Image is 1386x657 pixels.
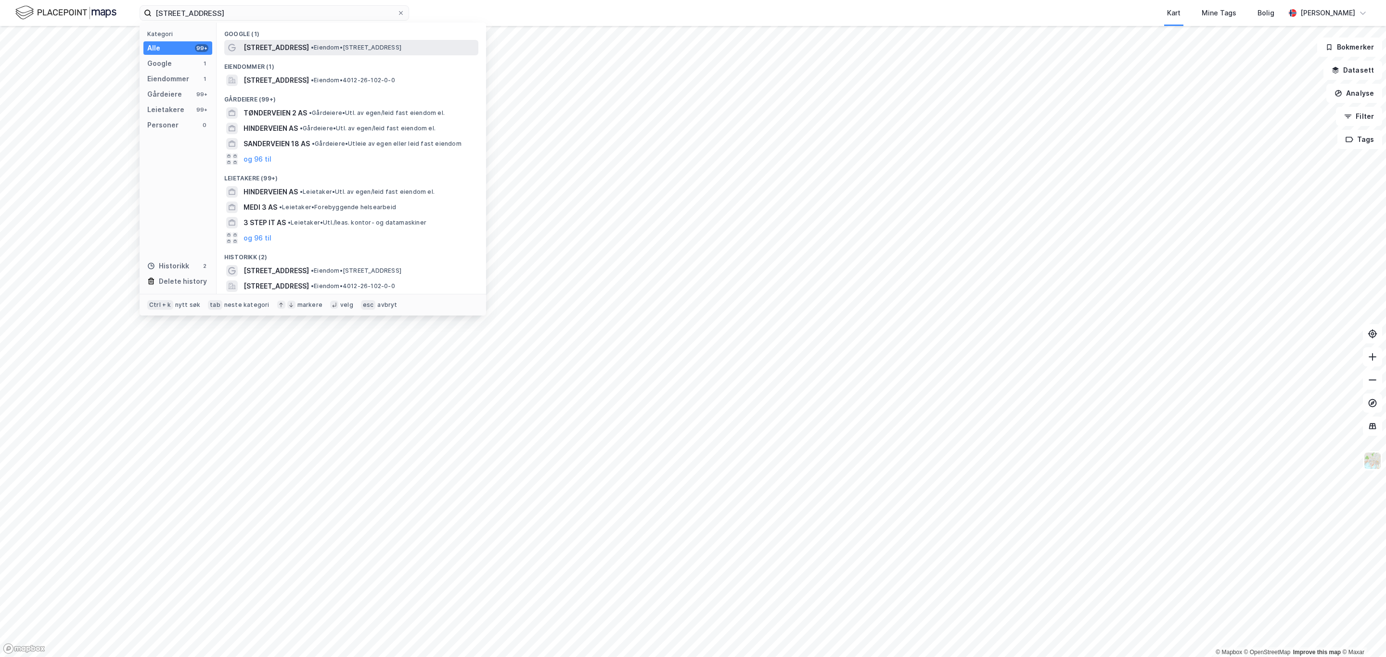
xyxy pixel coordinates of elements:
[340,301,353,309] div: velg
[1258,7,1274,19] div: Bolig
[1317,38,1382,57] button: Bokmerker
[147,88,182,100] div: Gårdeiere
[147,119,179,131] div: Personer
[311,76,395,84] span: Eiendom • 4012-26-102-0-0
[244,217,286,228] span: 3 STEP IT AS
[15,4,116,21] img: logo.f888ab2527a4732fd821a326f86c7f29.svg
[288,219,426,227] span: Leietaker • Utl./leas. kontor- og datamaskiner
[217,23,486,40] div: Google (1)
[1300,7,1355,19] div: [PERSON_NAME]
[147,30,212,38] div: Kategori
[279,203,282,211] span: •
[147,42,160,54] div: Alle
[311,44,314,51] span: •
[201,121,208,129] div: 0
[1202,7,1236,19] div: Mine Tags
[244,265,309,277] span: [STREET_ADDRESS]
[244,186,298,198] span: HINDERVEIEN AS
[244,42,309,53] span: [STREET_ADDRESS]
[244,107,307,119] span: TØNDERVEIEN 2 AS
[300,188,303,195] span: •
[217,246,486,263] div: Historikk (2)
[1244,649,1291,656] a: OpenStreetMap
[195,106,208,114] div: 99+
[297,301,322,309] div: markere
[311,282,314,290] span: •
[195,44,208,52] div: 99+
[244,153,271,165] button: og 96 til
[311,267,314,274] span: •
[309,109,312,116] span: •
[1363,452,1382,470] img: Z
[224,301,269,309] div: neste kategori
[244,123,298,134] span: HINDERVEIEN AS
[147,58,172,69] div: Google
[195,90,208,98] div: 99+
[147,260,189,272] div: Historikk
[1326,84,1382,103] button: Analyse
[1337,130,1382,149] button: Tags
[208,300,222,310] div: tab
[1216,649,1242,656] a: Mapbox
[311,44,401,51] span: Eiendom • [STREET_ADDRESS]
[159,276,207,287] div: Delete history
[312,140,462,148] span: Gårdeiere • Utleie av egen eller leid fast eiendom
[311,267,401,275] span: Eiendom • [STREET_ADDRESS]
[217,55,486,73] div: Eiendommer (1)
[217,88,486,105] div: Gårdeiere (99+)
[300,125,436,132] span: Gårdeiere • Utl. av egen/leid fast eiendom el.
[147,104,184,115] div: Leietakere
[1336,107,1382,126] button: Filter
[201,75,208,83] div: 1
[152,6,397,20] input: Søk på adresse, matrikkel, gårdeiere, leietakere eller personer
[244,75,309,86] span: [STREET_ADDRESS]
[361,300,376,310] div: esc
[147,73,189,85] div: Eiendommer
[201,262,208,270] div: 2
[175,301,201,309] div: nytt søk
[288,219,291,226] span: •
[309,109,445,117] span: Gårdeiere • Utl. av egen/leid fast eiendom el.
[300,188,435,196] span: Leietaker • Utl. av egen/leid fast eiendom el.
[311,282,395,290] span: Eiendom • 4012-26-102-0-0
[244,232,271,244] button: og 96 til
[300,125,303,132] span: •
[244,138,310,150] span: SANDERVEIEN 18 AS
[244,202,277,213] span: MEDI 3 AS
[217,167,486,184] div: Leietakere (99+)
[244,280,309,292] span: [STREET_ADDRESS]
[1167,7,1181,19] div: Kart
[311,76,314,84] span: •
[147,300,173,310] div: Ctrl + k
[312,140,315,147] span: •
[377,301,397,309] div: avbryt
[279,203,396,211] span: Leietaker • Forebyggende helsearbeid
[201,60,208,67] div: 1
[1293,649,1341,656] a: Improve this map
[1338,611,1386,657] iframe: Chat Widget
[3,643,45,654] a: Mapbox homepage
[1323,61,1382,80] button: Datasett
